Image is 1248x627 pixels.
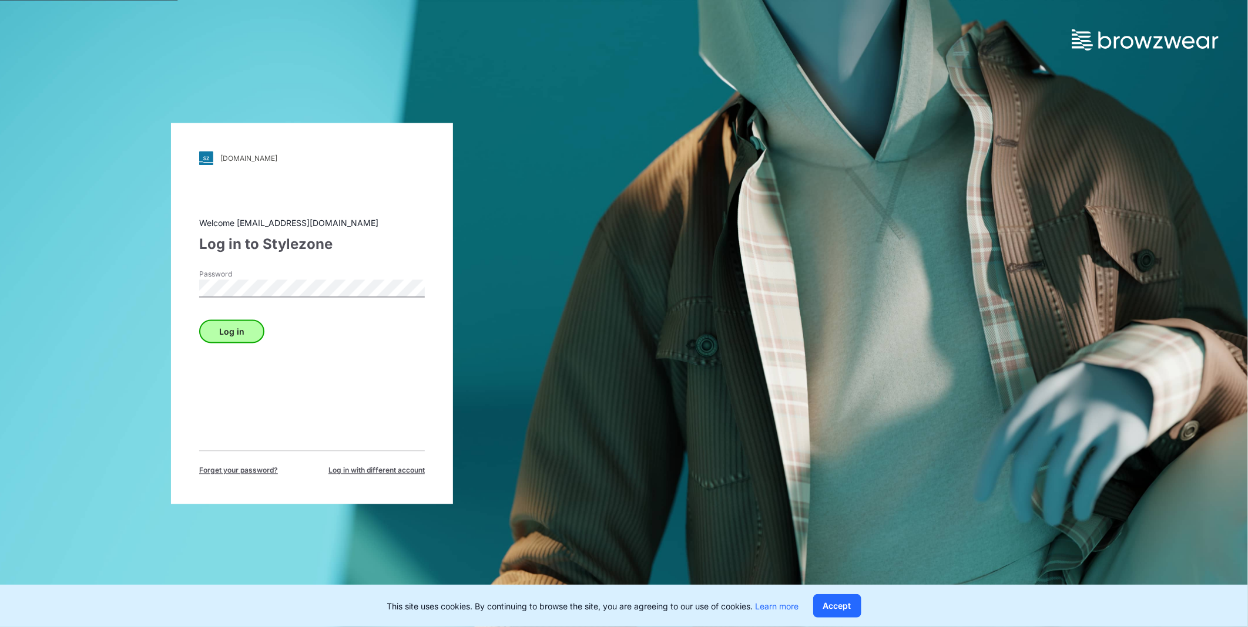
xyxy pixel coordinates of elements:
img: svg+xml;base64,PHN2ZyB3aWR0aD0iMjgiIGhlaWdodD0iMjgiIHZpZXdCb3g9IjAgMCAyOCAyOCIgZmlsbD0ibm9uZSIgeG... [199,151,213,166]
p: This site uses cookies. By continuing to browse the site, you are agreeing to our use of cookies. [387,600,799,612]
div: Log in to Stylezone [199,234,425,255]
div: Welcome [EMAIL_ADDRESS][DOMAIN_NAME] [199,217,425,230]
span: Log in with different account [328,466,425,476]
label: Password [199,269,281,280]
button: Log in [199,320,264,343]
a: Learn more [756,601,799,611]
button: Accept [813,594,861,618]
a: [DOMAIN_NAME] [199,151,425,166]
span: Forget your password? [199,466,278,476]
img: browzwear-logo.73288ffb.svg [1072,29,1219,50]
div: [DOMAIN_NAME] [220,154,277,163]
